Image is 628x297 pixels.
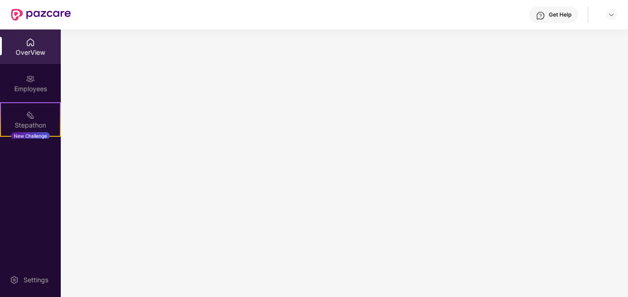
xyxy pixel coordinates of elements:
[26,111,35,120] img: svg+xml;base64,PHN2ZyB4bWxucz0iaHR0cDovL3d3dy53My5vcmcvMjAwMC9zdmciIHdpZHRoPSIyMSIgaGVpZ2h0PSIyMC...
[10,275,19,285] img: svg+xml;base64,PHN2ZyBpZD0iU2V0dGluZy0yMHgyMCIgeG1sbnM9Imh0dHA6Ly93d3cudzMub3JnLzIwMDAvc3ZnIiB3aW...
[536,11,545,20] img: svg+xml;base64,PHN2ZyBpZD0iSGVscC0zMngzMiIgeG1sbnM9Imh0dHA6Ly93d3cudzMub3JnLzIwMDAvc3ZnIiB3aWR0aD...
[21,275,51,285] div: Settings
[11,9,71,21] img: New Pazcare Logo
[549,11,571,18] div: Get Help
[26,74,35,83] img: svg+xml;base64,PHN2ZyBpZD0iRW1wbG95ZWVzIiB4bWxucz0iaHR0cDovL3d3dy53My5vcmcvMjAwMC9zdmciIHdpZHRoPS...
[11,132,50,140] div: New Challenge
[608,11,615,18] img: svg+xml;base64,PHN2ZyBpZD0iRHJvcGRvd24tMzJ4MzIiIHhtbG5zPSJodHRwOi8vd3d3LnczLm9yZy8yMDAwL3N2ZyIgd2...
[1,121,60,130] div: Stepathon
[26,38,35,47] img: svg+xml;base64,PHN2ZyBpZD0iSG9tZSIgeG1sbnM9Imh0dHA6Ly93d3cudzMub3JnLzIwMDAvc3ZnIiB3aWR0aD0iMjAiIG...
